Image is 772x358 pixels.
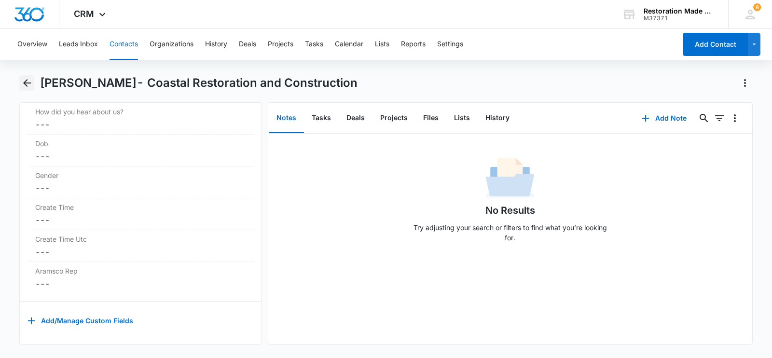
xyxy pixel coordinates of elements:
span: 8 [753,3,761,11]
button: Organizations [150,29,193,60]
a: Add/Manage Custom Fields [28,320,133,328]
button: Tasks [304,103,339,133]
button: Add Note [632,107,696,130]
dd: --- [35,182,246,194]
label: Aramsco Rep [35,266,246,276]
button: Contacts [110,29,138,60]
dd: --- [35,278,246,289]
button: Lists [446,103,478,133]
dd: --- [35,119,246,130]
button: History [205,29,227,60]
div: Aramsco Rep--- [28,262,254,293]
button: Projects [268,29,293,60]
div: How did you hear about us?--- [28,103,254,135]
p: Try adjusting your search or filters to find what you’re looking for. [409,222,611,243]
span: CRM [74,9,94,19]
div: Gender--- [28,166,254,198]
dd: --- [35,151,246,162]
label: Dob [35,138,246,149]
button: Reports [401,29,426,60]
button: Actions [737,75,753,91]
button: Files [415,103,446,133]
div: Dob--- [28,135,254,166]
button: Projects [372,103,415,133]
h1: [PERSON_NAME]- Coastal Restoration and Construction [40,76,358,90]
label: Create Time [35,202,246,212]
button: Deals [239,29,256,60]
img: No Data [486,155,534,203]
button: Tasks [305,29,323,60]
div: account name [644,7,714,15]
button: Overview [17,29,47,60]
label: Gender [35,170,246,180]
button: Leads Inbox [59,29,98,60]
dd: --- [35,214,246,226]
button: History [478,103,517,133]
div: Create Time Utc--- [28,230,254,262]
button: Calendar [335,29,363,60]
label: How did you hear about us? [35,107,246,117]
button: Search... [696,110,712,126]
div: account id [644,15,714,22]
button: Deals [339,103,372,133]
dd: --- [35,246,246,258]
label: Create Time Utc [35,234,246,244]
button: Settings [437,29,463,60]
h1: No Results [485,203,535,218]
button: Add/Manage Custom Fields [28,309,133,332]
button: Add Contact [683,33,748,56]
button: Back [19,75,34,91]
button: Overflow Menu [727,110,743,126]
button: Filters [712,110,727,126]
button: Notes [269,103,304,133]
button: Lists [375,29,389,60]
div: Create Time--- [28,198,254,230]
div: notifications count [753,3,761,11]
